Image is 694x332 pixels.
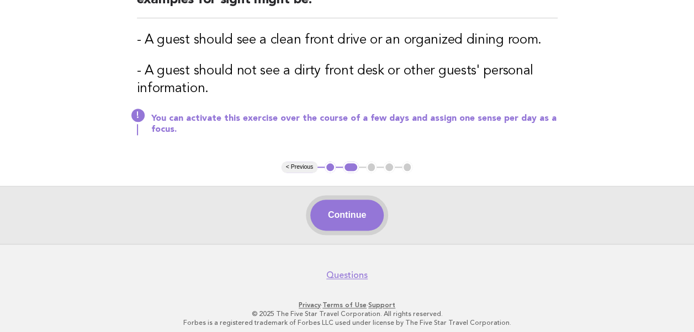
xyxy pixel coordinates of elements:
[322,301,367,309] a: Terms of Use
[299,301,321,309] a: Privacy
[326,270,368,281] a: Questions
[15,318,679,327] p: Forbes is a registered trademark of Forbes LLC used under license by The Five Star Travel Corpora...
[282,162,317,173] button: < Previous
[15,301,679,309] p: · ·
[343,162,359,173] button: 2
[368,301,395,309] a: Support
[151,113,558,135] p: You can activate this exercise over the course of a few days and assign one sense per day as a fo...
[137,31,558,49] h3: - A guest should see a clean front drive or an organized dining room.
[137,62,558,98] h3: - A guest should not see a dirty front desk or other guests' personal information.
[325,162,336,173] button: 1
[310,200,384,231] button: Continue
[15,309,679,318] p: © 2025 The Five Star Travel Corporation. All rights reserved.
